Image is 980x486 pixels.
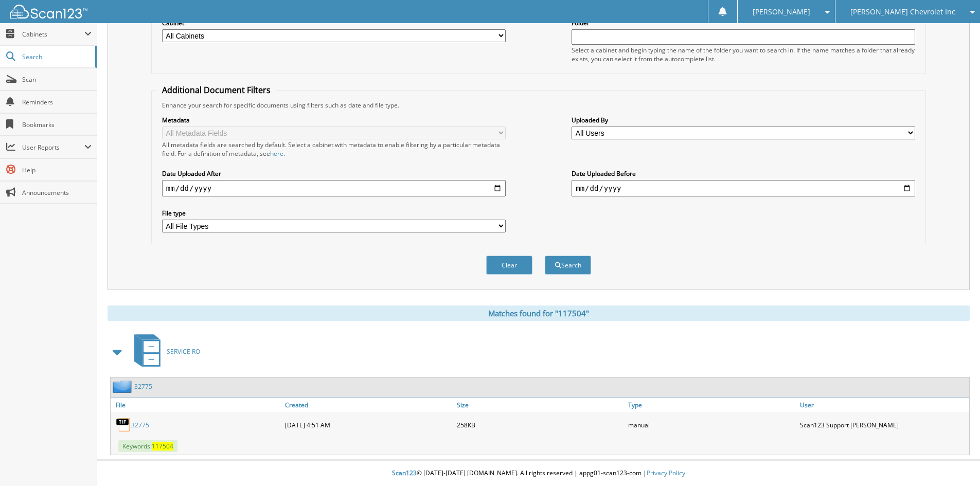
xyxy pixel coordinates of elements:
label: Uploaded By [572,116,915,124]
span: [PERSON_NAME] Chevrolet Inc [850,9,955,15]
a: Type [626,398,797,412]
button: Clear [486,256,532,275]
div: Matches found for "117504" [108,305,970,321]
label: Metadata [162,116,506,124]
div: [DATE] 4:51 AM [282,415,454,435]
a: here [270,149,283,158]
div: Enhance your search for specific documents using filters such as date and file type. [157,101,920,110]
label: Date Uploaded Before [572,169,915,178]
div: © [DATE]-[DATE] [DOMAIN_NAME]. All rights reserved | appg01-scan123-com | [97,461,980,486]
span: Announcements [22,188,92,197]
img: TIF.png [116,417,131,433]
span: Cabinets [22,30,84,39]
span: 117504 [152,442,173,451]
a: 32775 [134,382,152,391]
a: Privacy Policy [647,469,685,477]
img: folder2.png [113,380,134,393]
span: Keywords: [118,440,177,452]
span: Help [22,166,92,174]
div: Select a cabinet and begin typing the name of the folder you want to search in. If the name match... [572,46,915,63]
span: SERVICE RO [167,347,200,356]
span: Bookmarks [22,120,92,129]
label: File type [162,209,506,218]
a: SERVICE RO [128,331,200,372]
img: scan123-logo-white.svg [10,5,87,19]
iframe: Chat Widget [929,437,980,486]
a: File [111,398,282,412]
span: Reminders [22,98,92,106]
a: 32775 [131,421,149,429]
span: [PERSON_NAME] [753,9,810,15]
span: Scan [22,75,92,84]
a: User [797,398,969,412]
a: Created [282,398,454,412]
input: end [572,180,915,196]
label: Date Uploaded After [162,169,506,178]
a: Size [454,398,626,412]
div: manual [626,415,797,435]
span: Search [22,52,90,61]
div: Scan123 Support [PERSON_NAME] [797,415,969,435]
input: start [162,180,506,196]
button: Search [545,256,591,275]
legend: Additional Document Filters [157,84,276,96]
span: User Reports [22,143,84,152]
div: All metadata fields are searched by default. Select a cabinet with metadata to enable filtering b... [162,140,506,158]
div: 258KB [454,415,626,435]
span: Scan123 [392,469,417,477]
